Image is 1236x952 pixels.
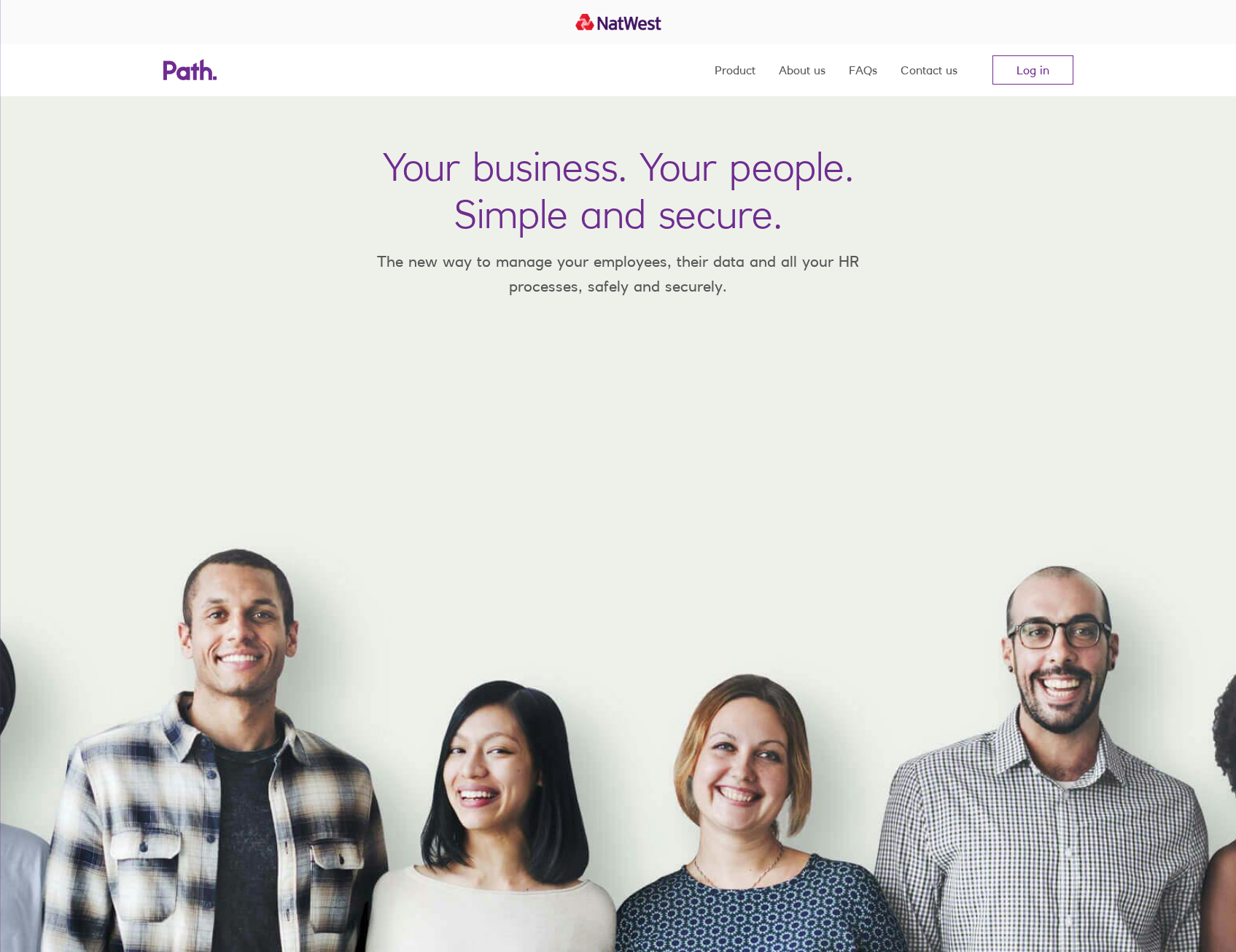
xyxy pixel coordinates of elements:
p: The new way to manage your employees, their data and all your HR processes, safely and securely. [356,249,881,298]
a: Log in [992,55,1073,85]
h1: Your business. Your people. Simple and secure. [383,143,854,238]
a: Contact us [901,44,957,96]
a: About us [779,44,825,96]
a: FAQs [849,44,877,96]
a: Product [715,44,755,96]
